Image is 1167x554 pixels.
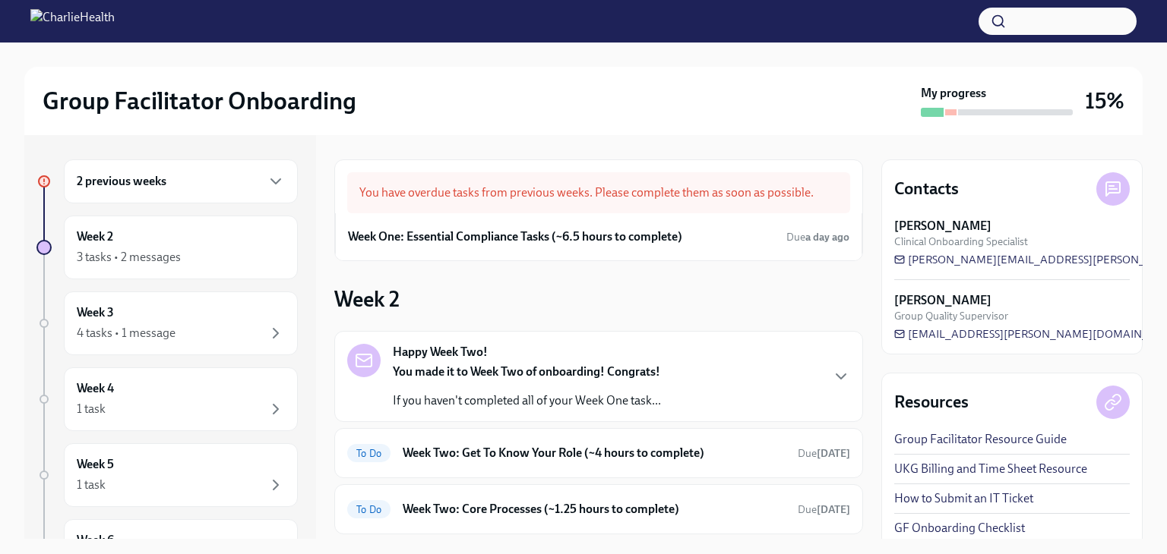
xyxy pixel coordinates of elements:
[817,503,850,516] strong: [DATE]
[894,292,991,309] strong: [PERSON_NAME]
[894,431,1067,448] a: Group Facilitator Resource Guide
[894,235,1028,249] span: Clinical Onboarding Specialist
[347,441,850,465] a: To DoWeek Two: Get To Know Your Role (~4 hours to complete)Due[DATE]
[36,367,298,431] a: Week 41 task
[393,364,660,379] strong: You made it to Week Two of onboarding! Congrats!
[36,291,298,355] a: Week 34 tasks • 1 message
[403,501,786,518] h6: Week Two: Core Processes (~1.25 hours to complete)
[798,502,850,517] span: September 1st, 2025 10:00
[894,490,1033,507] a: How to Submit an IT Ticket
[393,392,661,409] p: If you haven't completed all of your Week One task...
[77,456,114,473] h6: Week 5
[77,325,176,342] div: 4 tasks • 1 message
[786,231,849,244] span: Due
[805,231,849,244] strong: a day ago
[30,9,115,33] img: CharlieHealth
[36,216,298,279] a: Week 23 tasks • 2 messages
[334,285,400,313] h3: Week 2
[798,447,850,460] span: Due
[894,461,1087,477] a: UKG Billing and Time Sheet Resource
[894,178,959,200] h4: Contacts
[393,344,488,360] strong: Happy Week Two!
[894,218,991,235] strong: [PERSON_NAME]
[77,249,181,266] div: 3 tasks • 2 messages
[921,85,986,102] strong: My progress
[798,503,850,516] span: Due
[798,446,850,461] span: September 1st, 2025 10:00
[36,443,298,507] a: Week 51 task
[43,86,356,116] h2: Group Facilitator Onboarding
[817,447,850,460] strong: [DATE]
[348,225,849,248] a: Week One: Essential Compliance Tasks (~6.5 hours to complete)Duea day ago
[348,228,682,245] h6: Week One: Essential Compliance Tasks (~6.5 hours to complete)
[77,228,113,245] h6: Week 2
[77,173,166,190] h6: 2 previous weeks
[77,532,114,549] h6: Week 6
[894,391,969,414] h4: Resources
[77,401,106,417] div: 1 task
[77,304,114,321] h6: Week 3
[77,380,114,397] h6: Week 4
[64,159,298,203] div: 2 previous weeks
[1085,87,1124,115] h3: 15%
[894,309,1008,323] span: Group Quality Supervisor
[347,504,391,515] span: To Do
[347,448,391,459] span: To Do
[894,520,1025,537] a: GF Onboarding Checklist
[347,497,850,521] a: To DoWeek Two: Core Processes (~1.25 hours to complete)Due[DATE]
[347,172,850,213] div: You have overdue tasks from previous weeks. Please complete them as soon as possible.
[77,477,106,493] div: 1 task
[786,230,849,244] span: August 25th, 2025 10:00
[403,445,786,461] h6: Week Two: Get To Know Your Role (~4 hours to complete)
